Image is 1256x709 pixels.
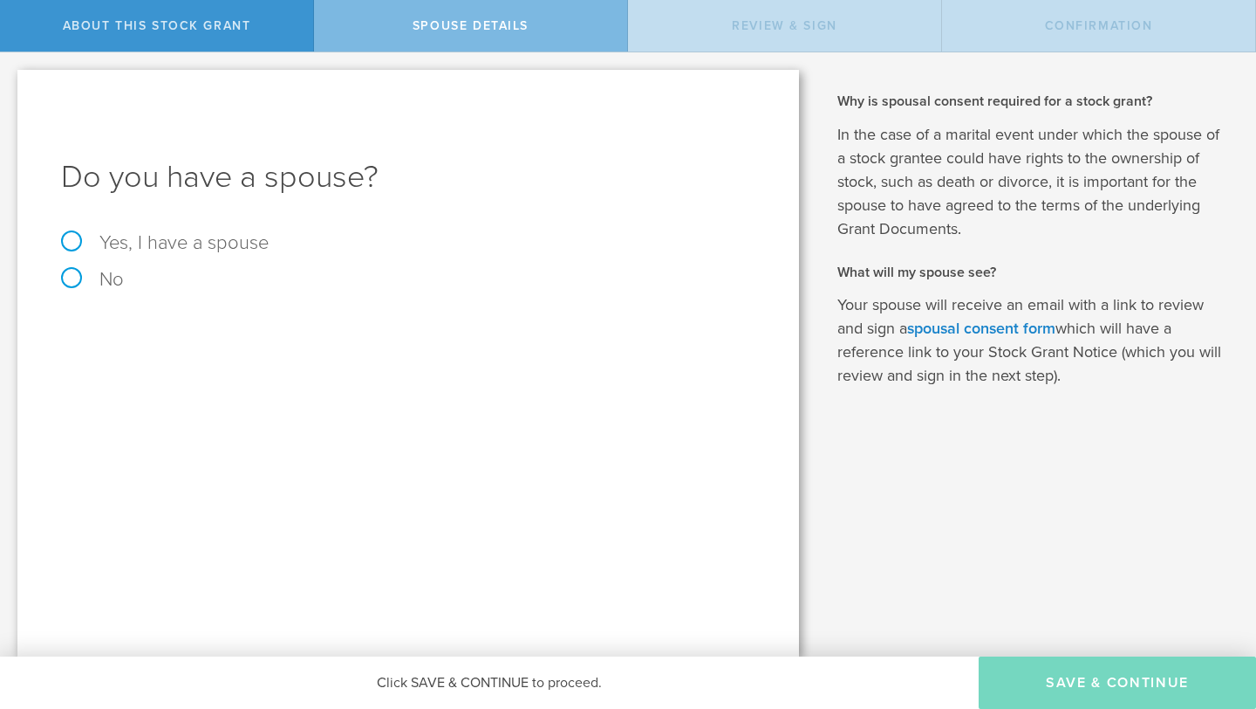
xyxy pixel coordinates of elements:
[907,319,1055,338] a: spousal consent form
[63,18,251,33] span: About this stock grant
[61,156,755,198] h1: Do you have a spouse?
[837,92,1230,111] h2: Why is spousal consent required for a stock grant?
[61,233,755,252] label: Yes, I have a spouse
[837,293,1230,388] p: Your spouse will receive an email with a link to review and sign a which will have a reference li...
[979,657,1256,709] button: Save & Continue
[413,18,529,33] span: Spouse Details
[837,263,1230,282] h2: What will my spouse see?
[61,270,755,289] label: No
[1045,18,1153,33] span: Confirmation
[732,18,837,33] span: Review & Sign
[837,123,1230,241] p: In the case of a marital event under which the spouse of a stock grantee could have rights to the...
